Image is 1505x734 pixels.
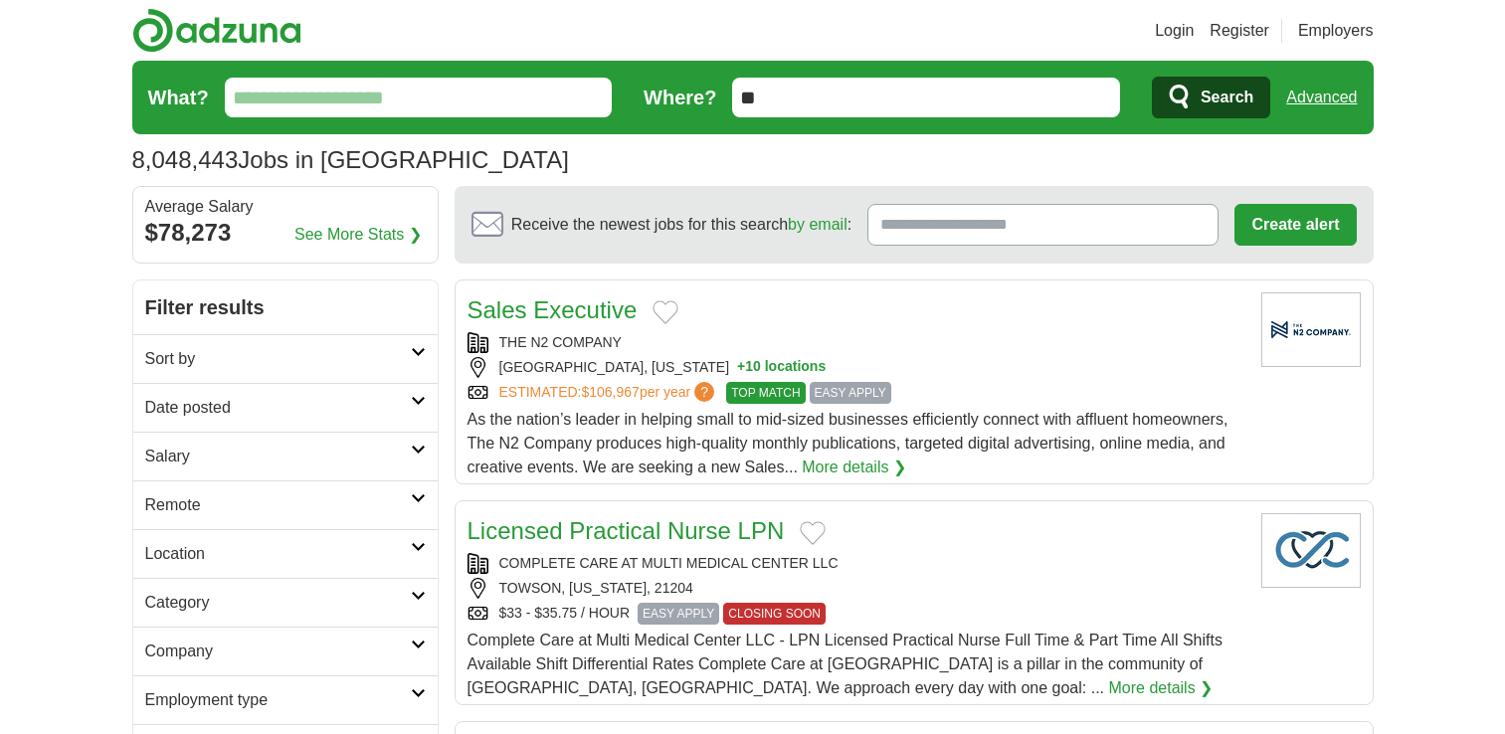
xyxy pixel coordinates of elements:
div: TOWSON, [US_STATE], 21204 [468,578,1245,599]
a: Licensed Practical Nurse LPN [468,517,785,544]
button: Search [1152,77,1270,118]
span: + [737,357,745,378]
h2: Employment type [145,688,411,712]
button: Add to favorite jobs [800,521,826,545]
label: Where? [644,83,716,112]
a: Login [1155,19,1194,43]
span: EASY APPLY [810,382,891,404]
h2: Sort by [145,347,411,371]
img: Company logo [1261,292,1361,367]
h2: Date posted [145,396,411,420]
span: EASY APPLY [638,603,719,625]
a: Sales Executive [468,296,638,323]
span: Complete Care at Multi Medical Center LLC - LPN Licensed Practical Nurse Full Time & Part Time Al... [468,632,1223,696]
span: As the nation’s leader in helping small to mid-sized businesses efficiently connect with affluent... [468,411,1228,475]
button: Add to favorite jobs [653,300,678,324]
a: Sort by [133,334,438,383]
img: Company logo [1261,513,1361,588]
a: More details ❯ [802,456,906,479]
span: $106,967 [581,384,639,400]
div: THE N2 COMPANY [468,332,1245,353]
div: Average Salary [145,199,426,215]
div: [GEOGRAPHIC_DATA], [US_STATE] [468,357,1245,378]
a: See More Stats ❯ [294,223,422,247]
a: Remote [133,480,438,529]
a: Category [133,578,438,627]
span: Search [1201,78,1253,117]
h2: Company [145,640,411,663]
div: $33 - $35.75 / HOUR [468,603,1245,625]
h2: Filter results [133,280,438,334]
h2: Remote [145,493,411,517]
div: $78,273 [145,215,426,251]
img: Adzuna logo [132,8,301,53]
span: CLOSING SOON [723,603,826,625]
span: ? [694,382,714,402]
h2: Location [145,542,411,566]
a: Company [133,627,438,675]
a: Salary [133,432,438,480]
span: 8,048,443 [132,142,239,178]
a: Date posted [133,383,438,432]
a: Employers [1298,19,1374,43]
a: by email [788,216,847,233]
a: Employment type [133,675,438,724]
a: Register [1210,19,1269,43]
a: Advanced [1286,78,1357,117]
span: TOP MATCH [726,382,805,404]
h2: Salary [145,445,411,468]
h1: Jobs in [GEOGRAPHIC_DATA] [132,146,569,173]
div: COMPLETE CARE AT MULTI MEDICAL CENTER LLC [468,553,1245,574]
a: ESTIMATED:$106,967per year? [499,382,719,404]
button: +10 locations [737,357,826,378]
a: Location [133,529,438,578]
span: Receive the newest jobs for this search : [511,213,851,237]
a: More details ❯ [1108,676,1213,700]
h2: Category [145,591,411,615]
button: Create alert [1234,204,1356,246]
label: What? [148,83,209,112]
